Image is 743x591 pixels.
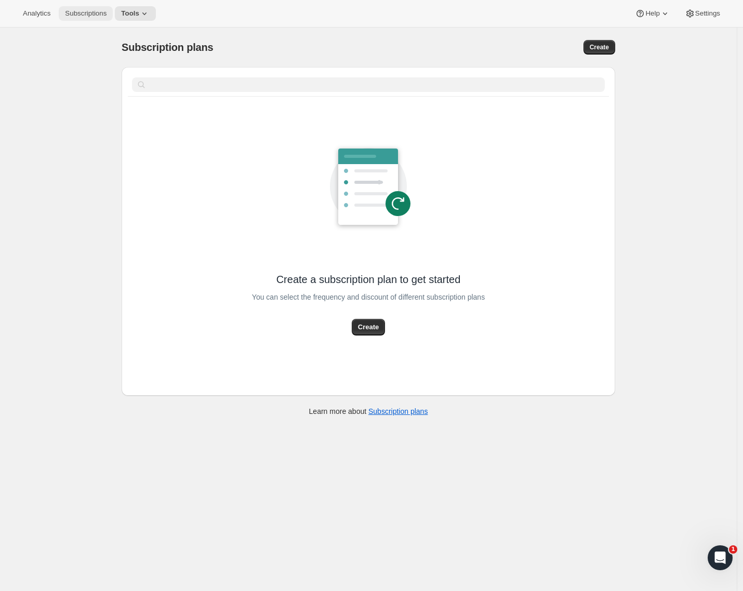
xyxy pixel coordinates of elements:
[729,545,737,554] span: 1
[583,40,615,55] button: Create
[23,9,50,18] span: Analytics
[276,272,461,287] span: Create a subscription plan to get started
[590,43,609,51] span: Create
[65,9,107,18] span: Subscriptions
[695,9,720,18] span: Settings
[358,322,379,332] span: Create
[629,6,676,21] button: Help
[17,6,57,21] button: Analytics
[121,9,139,18] span: Tools
[679,6,726,21] button: Settings
[59,6,113,21] button: Subscriptions
[115,6,156,21] button: Tools
[368,407,428,415] a: Subscription plans
[708,545,733,570] iframe: Intercom live chat
[309,406,428,417] p: Learn more about
[252,290,485,304] span: You can select the frequency and discount of different subscription plans
[645,9,659,18] span: Help
[122,42,213,53] span: Subscription plans
[352,319,385,335] button: Create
